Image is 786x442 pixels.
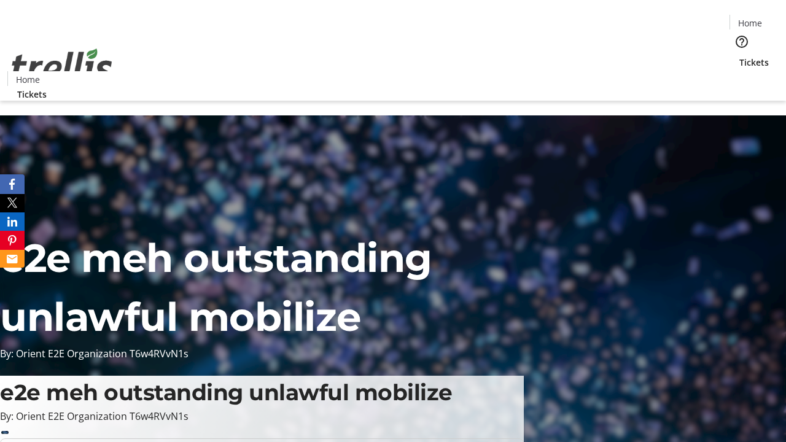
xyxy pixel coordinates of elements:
a: Tickets [7,88,56,101]
span: Tickets [17,88,47,101]
span: Home [16,73,40,86]
a: Home [8,73,47,86]
a: Home [730,17,769,29]
img: Orient E2E Organization T6w4RVvN1s's Logo [7,35,117,96]
a: Tickets [730,56,779,69]
span: Home [738,17,762,29]
span: Tickets [739,56,769,69]
button: Cart [730,69,754,93]
button: Help [730,29,754,54]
